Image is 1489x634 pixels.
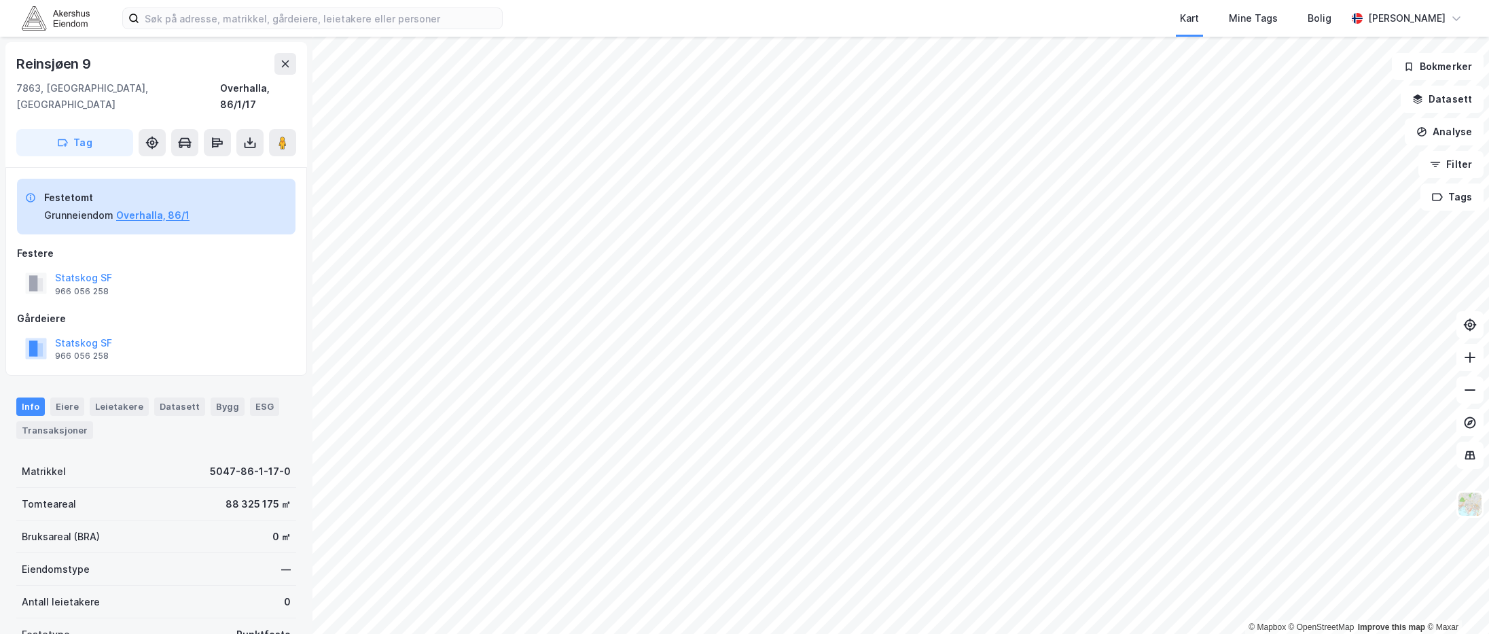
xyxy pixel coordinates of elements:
div: Info [16,398,45,415]
img: Z [1457,491,1483,517]
div: 966 056 258 [55,351,109,362]
div: Eiendomstype [22,561,90,578]
div: [PERSON_NAME] [1368,10,1446,27]
button: Datasett [1401,86,1484,113]
div: Overhalla, 86/1/17 [220,80,296,113]
div: Reinsjøen 9 [16,53,94,75]
button: Bokmerker [1392,53,1484,80]
div: 0 [284,594,291,610]
div: Grunneiendom [44,207,113,224]
div: Leietakere [90,398,149,415]
div: Festetomt [44,190,190,206]
div: Mine Tags [1229,10,1278,27]
div: Tomteareal [22,496,76,512]
a: OpenStreetMap [1289,622,1355,632]
a: Improve this map [1358,622,1425,632]
div: Matrikkel [22,463,66,480]
div: 966 056 258 [55,286,109,297]
button: Filter [1418,151,1484,178]
input: Søk på adresse, matrikkel, gårdeiere, leietakere eller personer [139,8,502,29]
button: Overhalla, 86/1 [116,207,190,224]
div: 0 ㎡ [272,529,291,545]
div: Festere [17,245,295,262]
div: Antall leietakere [22,594,100,610]
div: ESG [250,398,279,415]
div: Bolig [1308,10,1331,27]
div: Bruksareal (BRA) [22,529,100,545]
iframe: Chat Widget [1421,569,1489,634]
div: Bygg [211,398,245,415]
div: 7863, [GEOGRAPHIC_DATA], [GEOGRAPHIC_DATA] [16,80,220,113]
button: Analyse [1405,118,1484,145]
div: — [281,561,291,578]
div: 88 325 175 ㎡ [226,496,291,512]
div: Kart [1180,10,1199,27]
div: 5047-86-1-17-0 [210,463,291,480]
button: Tag [16,129,133,156]
div: Transaksjoner [16,421,93,439]
div: Gårdeiere [17,311,295,327]
div: Kontrollprogram for chat [1421,569,1489,634]
a: Mapbox [1249,622,1286,632]
div: Eiere [50,398,84,415]
button: Tags [1420,183,1484,211]
img: akershus-eiendom-logo.9091f326c980b4bce74ccdd9f866810c.svg [22,6,90,30]
div: Datasett [154,398,205,415]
